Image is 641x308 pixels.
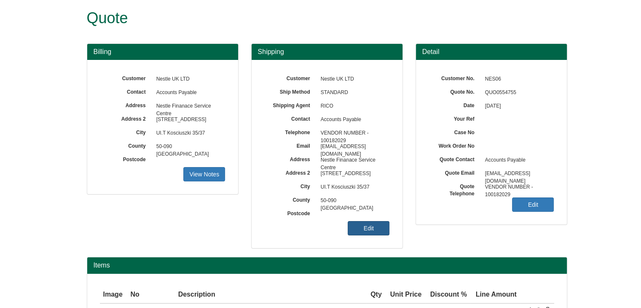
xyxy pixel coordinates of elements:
[264,100,316,109] label: Shipping Agent
[175,286,367,303] th: Description
[94,262,561,269] h2: Items
[512,197,554,212] a: Edit
[481,73,554,86] span: NES06
[183,167,225,181] a: View Notes
[152,86,225,100] span: Accounts Payable
[429,154,481,163] label: Quote Contact
[258,48,396,56] h3: Shipping
[316,86,390,100] span: STANDARD
[429,113,481,123] label: Your Ref
[316,73,390,86] span: Nestle UK LTD
[481,167,554,181] span: [EMAIL_ADDRESS][DOMAIN_NAME]
[429,100,481,109] label: Date
[264,86,316,96] label: Ship Method
[264,140,316,150] label: Email
[264,127,316,136] label: Telephone
[152,100,225,113] span: Nestle Finanace Service Centre
[100,140,152,150] label: County
[316,154,390,167] span: Nestle Finanace Service Centre
[422,48,561,56] h3: Detail
[385,286,425,303] th: Unit Price
[316,100,390,113] span: RICO
[264,194,316,204] label: County
[87,10,536,27] h1: Quote
[316,181,390,194] span: UI.T Kosciuszki 35/37
[425,286,470,303] th: Discount %
[264,167,316,177] label: Address 2
[100,127,152,136] label: City
[100,100,152,109] label: Address
[152,140,225,154] span: 50-090 [GEOGRAPHIC_DATA]
[481,181,554,194] span: VENDOR NUMBER - 100182029
[100,286,127,303] th: Image
[481,86,554,100] span: QUO0554755
[481,100,554,113] span: [DATE]
[264,73,316,82] label: Customer
[429,86,481,96] label: Quote No.
[316,194,390,208] span: 50-090 [GEOGRAPHIC_DATA]
[429,73,481,82] label: Customer No.
[316,113,390,127] span: Accounts Payable
[316,127,390,140] span: VENDOR NUMBER - 100182029
[152,113,225,127] span: [STREET_ADDRESS]
[264,113,316,123] label: Contact
[152,127,225,140] span: UI.T Kosciuszki 35/37
[429,181,481,197] label: Quote Telephone
[481,154,554,167] span: Accounts Payable
[94,48,232,56] h3: Billing
[100,86,152,96] label: Contact
[152,73,225,86] span: Nestle UK LTD
[470,286,520,303] th: Line Amount
[127,286,174,303] th: No
[429,167,481,177] label: Quote Email
[348,221,389,235] a: Edit
[429,140,481,150] label: Work Order No
[316,167,390,181] span: [STREET_ADDRESS]
[366,286,385,303] th: Qty
[264,208,316,217] label: Postcode
[264,154,316,163] label: Address
[100,154,152,163] label: Postcode
[316,140,390,154] span: [EMAIL_ADDRESS][DOMAIN_NAME]
[429,127,481,136] label: Case No
[100,113,152,123] label: Address 2
[100,73,152,82] label: Customer
[264,181,316,190] label: City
